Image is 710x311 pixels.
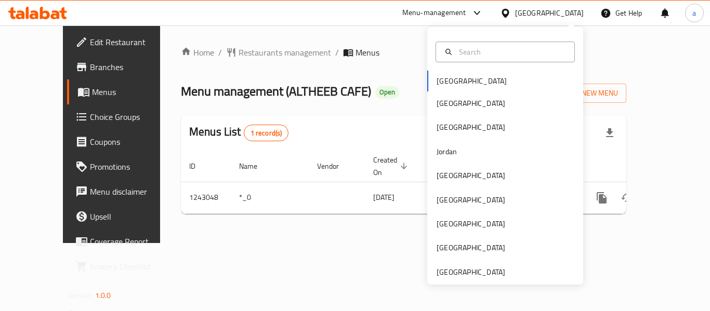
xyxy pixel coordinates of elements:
td: 1243048 [181,182,231,213]
a: Coupons [67,129,181,154]
a: Menus [67,79,181,104]
span: Menus [356,46,379,59]
button: Change Status [614,185,639,210]
span: Promotions [90,160,173,173]
button: more [589,185,614,210]
div: [GEOGRAPHIC_DATA] [437,121,505,133]
a: Upsell [67,204,181,229]
div: Open [375,86,399,99]
div: [GEOGRAPHIC_DATA] [437,194,505,206]
a: Home [181,46,214,59]
span: 1.0.0 [95,289,111,302]
span: Menu management ( ALTHEEB CAFE ) [181,79,371,103]
div: Jordan [437,146,457,157]
span: Coverage Report [90,235,173,248]
span: Choice Groups [90,111,173,123]
div: [GEOGRAPHIC_DATA] [515,7,584,19]
span: Branches [90,61,173,73]
div: Total records count [244,125,289,141]
div: [GEOGRAPHIC_DATA] [437,266,505,278]
span: Open [375,88,399,97]
div: Menu-management [402,7,466,19]
span: Add New Menu [554,87,618,100]
a: Coverage Report [67,229,181,254]
div: [GEOGRAPHIC_DATA] [437,170,505,181]
a: Grocery Checklist [67,254,181,279]
a: Choice Groups [67,104,181,129]
span: Restaurants management [239,46,331,59]
a: Promotions [67,154,181,179]
span: Coupons [90,136,173,148]
div: Export file [597,120,622,145]
span: Version: [68,289,94,302]
a: Restaurants management [226,46,331,59]
div: [GEOGRAPHIC_DATA] [437,218,505,229]
div: [GEOGRAPHIC_DATA] [437,242,505,253]
li: / [218,46,222,59]
h2: Menus List [189,124,288,141]
nav: breadcrumb [181,46,626,59]
a: Edit Restaurant [67,30,181,55]
span: Upsell [90,210,173,223]
span: [DATE] [373,191,395,204]
span: a [692,7,696,19]
div: [GEOGRAPHIC_DATA] [437,98,505,109]
a: Branches [67,55,181,79]
input: Search [455,46,568,58]
span: Edit Restaurant [90,36,173,48]
span: Vendor [317,160,352,172]
a: Menu disclaimer [67,179,181,204]
button: Add New Menu [546,84,626,103]
li: / [335,46,339,59]
span: Created On [373,154,411,179]
span: Grocery Checklist [90,260,173,273]
span: 1 record(s) [244,128,288,138]
span: Name [239,160,271,172]
span: ID [189,160,209,172]
span: Menus [92,86,173,98]
span: Menu disclaimer [90,185,173,198]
